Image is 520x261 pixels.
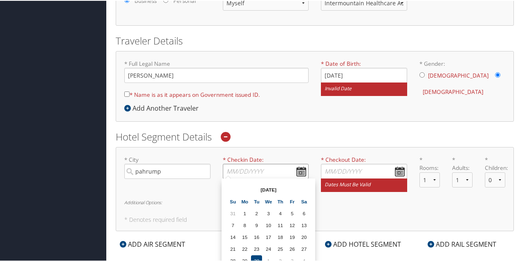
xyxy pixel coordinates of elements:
td: 7 [227,219,238,230]
label: * Checkin Date: [223,155,309,191]
h5: * Denotes required field [124,216,505,222]
td: 10 [263,219,274,230]
label: * Checkout Date: [321,155,407,191]
td: 24 [263,243,274,254]
td: 19 [287,231,298,242]
td: 23 [251,243,262,254]
td: 31 [227,207,238,218]
td: 5 [287,207,298,218]
label: * Children: [485,155,505,172]
td: 25 [275,243,286,254]
td: 20 [298,231,309,242]
small: Dates must be valid [321,178,407,191]
td: 13 [298,219,309,230]
td: 12 [287,219,298,230]
td: 11 [275,219,286,230]
label: * Rooms: [419,155,440,172]
h6: Additional Options: [124,199,505,204]
input: * Checkout Date:Dates must be valid [321,163,407,178]
td: 21 [227,243,238,254]
th: Mo [239,195,250,206]
td: 3 [263,207,274,218]
td: 15 [239,231,250,242]
h2: Hotel Segment Details [116,129,514,143]
td: 26 [287,243,298,254]
label: * Date of Birth: [321,59,407,95]
input: * Name is as it appears on Government issued ID. [124,91,130,96]
div: ADD HOTEL SEGMENT [321,239,405,248]
th: We [263,195,274,206]
td: 4 [275,207,286,218]
label: [DEMOGRAPHIC_DATA] [423,83,483,99]
label: * Adults: [452,155,473,172]
label: [DEMOGRAPHIC_DATA] [428,67,489,83]
th: Fr [287,195,298,206]
th: Su [227,195,238,206]
th: Th [275,195,286,206]
th: Sa [298,195,309,206]
div: Add Another Traveler [124,103,203,112]
input: * Gender:[DEMOGRAPHIC_DATA][DEMOGRAPHIC_DATA] [495,71,500,77]
input: * Full Legal Name [124,67,309,82]
td: 8 [239,219,250,230]
td: 27 [298,243,309,254]
div: ADD CAR SEGMENT [218,239,294,248]
td: 16 [251,231,262,242]
small: Invalid Date [321,82,407,95]
td: 9 [251,219,262,230]
h2: Traveler Details [116,33,514,47]
td: 17 [263,231,274,242]
td: 22 [239,243,250,254]
td: 1 [239,207,250,218]
td: 2 [251,207,262,218]
input: * Checkin Date:Dates must be valid [223,163,309,178]
label: * Gender: [419,59,506,99]
label: * Name is as it appears on Government issued ID. [124,86,260,101]
div: ADD RAIL SEGMENT [424,239,500,248]
td: 6 [298,207,309,218]
th: [DATE] [239,183,298,194]
input: * Date of Birth:Invalid Date [321,67,407,82]
div: ADD AIR SEGMENT [116,239,189,248]
td: 18 [275,231,286,242]
label: * City [124,155,211,178]
input: * Gender:[DEMOGRAPHIC_DATA][DEMOGRAPHIC_DATA] [419,71,425,77]
th: Tu [251,195,262,206]
td: 14 [227,231,238,242]
label: * Full Legal Name [124,59,309,82]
